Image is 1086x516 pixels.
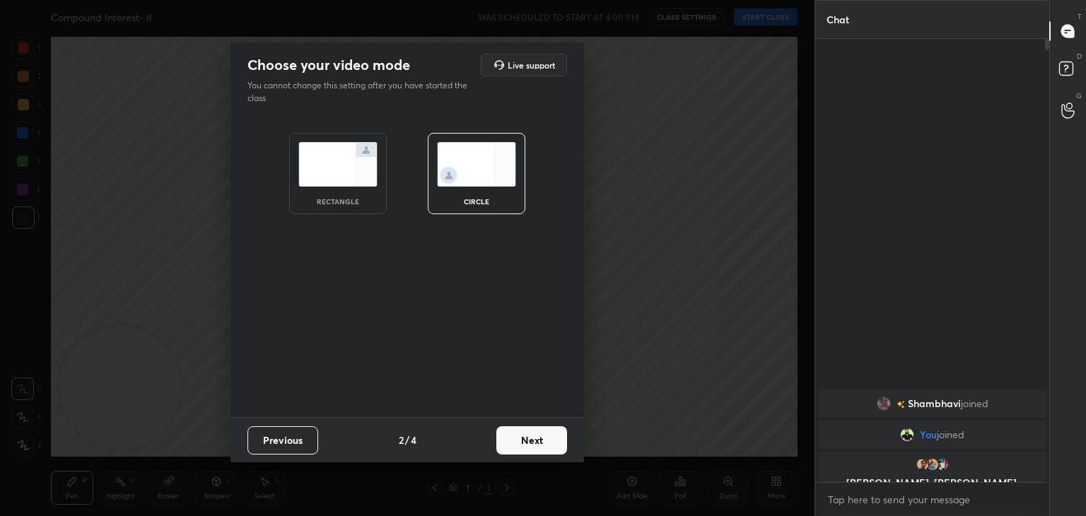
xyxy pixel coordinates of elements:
[935,457,950,471] img: eebab2a336d84a92b710b9d44f9d1d31.jpg
[920,429,937,440] span: You
[1078,11,1082,22] p: T
[1077,51,1082,61] p: D
[916,457,930,471] img: a271ea260bfd4058b84e93345a4de7fa.jpg
[961,398,988,409] span: joined
[310,198,366,205] div: rectangle
[399,433,404,447] h4: 2
[877,397,891,411] img: 4e0e91b571894e9aace4f5270b413fe9.jpg
[908,398,961,409] span: Shambhavi
[496,426,567,455] button: Next
[1076,90,1082,101] p: G
[815,387,1049,483] div: grid
[815,1,860,38] p: Chat
[247,426,318,455] button: Previous
[937,429,964,440] span: joined
[247,56,410,74] h2: Choose your video mode
[298,142,378,187] img: normalScreenIcon.ae25ed63.svg
[926,457,940,471] img: 112464c097724166b3f53bf8337856f1.jpg
[897,401,905,409] img: no-rating-badge.077c3623.svg
[405,433,409,447] h4: /
[247,79,477,105] p: You cannot change this setting after you have started the class
[508,61,555,69] h5: Live support
[900,428,914,442] img: 6f4578c4c6224cea84386ccc78b3bfca.jpg
[827,477,1037,500] p: [PERSON_NAME], [PERSON_NAME], [PERSON_NAME]
[437,142,516,187] img: circleScreenIcon.acc0effb.svg
[448,198,505,205] div: circle
[411,433,416,447] h4: 4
